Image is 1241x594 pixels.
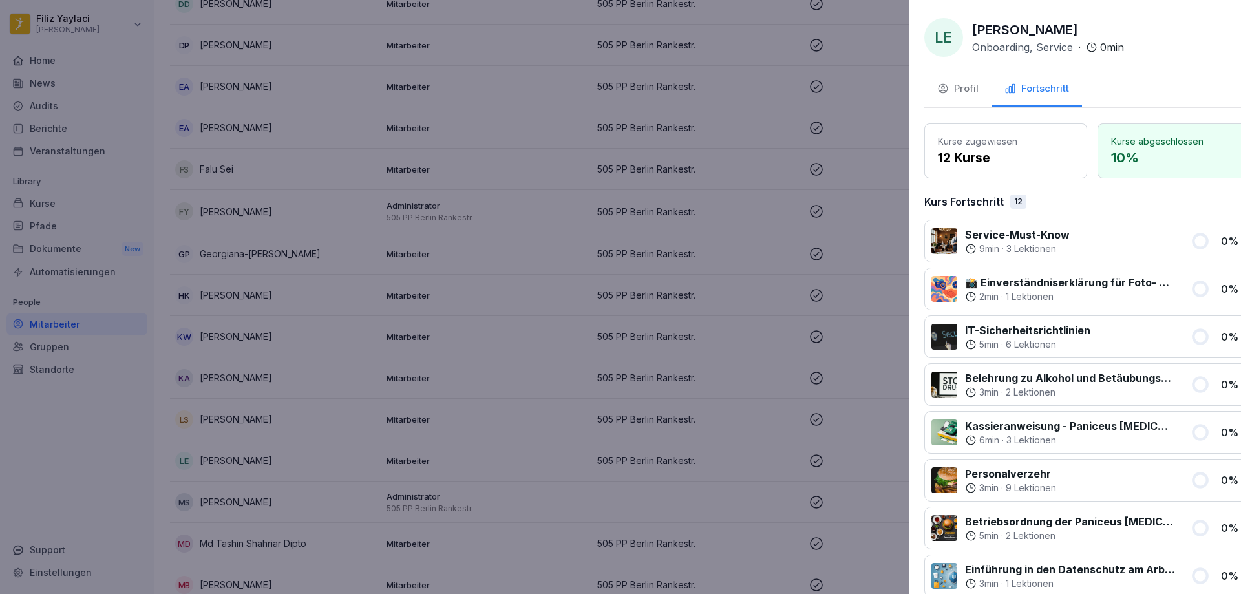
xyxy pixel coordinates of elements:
[938,134,1074,148] p: Kurse zugewiesen
[965,577,1175,590] div: ·
[965,323,1090,338] p: IT-Sicherheitsrichtlinien
[979,434,999,447] p: 6 min
[965,290,1175,303] div: ·
[979,242,999,255] p: 9 min
[979,529,999,542] p: 5 min
[1006,338,1056,351] p: 6 Lektionen
[979,386,999,399] p: 3 min
[979,577,999,590] p: 3 min
[924,194,1004,209] p: Kurs Fortschritt
[965,386,1175,399] div: ·
[992,72,1082,107] button: Fortschritt
[1010,195,1026,209] div: 12
[965,242,1070,255] div: ·
[972,20,1078,39] p: [PERSON_NAME]
[1006,482,1056,494] p: 9 Lektionen
[979,338,999,351] p: 5 min
[965,514,1175,529] p: Betriebsordnung der Paniceus [MEDICAL_DATA] Systemzentrale
[1100,39,1124,55] p: 0 min
[972,39,1073,55] p: Onboarding, Service
[965,338,1090,351] div: ·
[1006,386,1055,399] p: 2 Lektionen
[1004,81,1069,96] div: Fortschritt
[938,148,1074,167] p: 12 Kurse
[937,81,979,96] div: Profil
[965,418,1175,434] p: Kassieranweisung - Paniceus [MEDICAL_DATA] Systemzentrale GmbH
[1006,529,1055,542] p: 2 Lektionen
[1006,434,1056,447] p: 3 Lektionen
[1006,577,1054,590] p: 1 Lektionen
[1006,242,1056,255] p: 3 Lektionen
[972,39,1124,55] div: ·
[965,227,1070,242] p: Service-Must-Know
[965,275,1175,290] p: 📸 Einverständniserklärung für Foto- und Videonutzung
[965,466,1056,482] p: Personalverzehr
[979,290,999,303] p: 2 min
[924,18,963,57] div: LE
[965,434,1175,447] div: ·
[979,482,999,494] p: 3 min
[965,482,1056,494] div: ·
[965,529,1175,542] div: ·
[965,370,1175,386] p: Belehrung zu Alkohol und Betäubungsmitteln am Arbeitsplatz
[1006,290,1054,303] p: 1 Lektionen
[965,562,1175,577] p: Einführung in den Datenschutz am Arbeitsplatz nach Art. 13 ff. DSGVO
[924,72,992,107] button: Profil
